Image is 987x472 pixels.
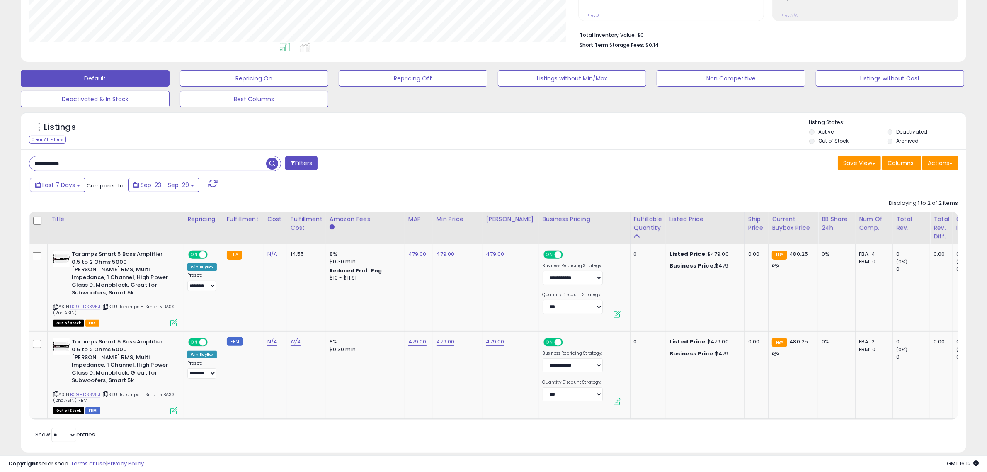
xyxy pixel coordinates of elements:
p: Listing States: [809,119,966,127]
div: [PERSON_NAME] [486,215,536,224]
div: Listed Price [669,215,741,224]
div: 0% [822,251,849,258]
small: FBM [227,337,243,346]
span: FBA [85,320,99,327]
small: FBA [772,251,787,260]
div: seller snap | | [8,460,144,468]
button: Best Columns [180,91,329,107]
a: Terms of Use [71,460,106,467]
label: Archived [897,137,919,144]
div: FBA: 4 [859,251,886,258]
div: 8% [330,338,398,345]
label: Deactivated [897,128,928,135]
label: Business Repricing Strategy: [543,263,603,269]
span: OFF [561,339,575,346]
div: 0.00 [748,338,762,345]
label: Quantity Discount Strategy: [543,380,603,385]
div: 14.55 [291,251,320,258]
div: Preset: [187,272,217,291]
div: ASIN: [53,251,177,326]
b: Taramps Smart 5 Bass Amplifier 0.5 to 2 Ohms 5000 [PERSON_NAME] RMS, Multi Impedance, 1 Channel, ... [72,251,172,299]
b: Listed Price: [669,250,707,258]
button: Filters [285,156,318,170]
div: MAP [408,215,429,224]
div: 0.00 [934,251,946,258]
span: | SKU: Taramps - Smart5 BASS (2ndASIN) [53,303,175,316]
span: Sep-23 - Sep-29 [141,181,189,189]
div: Win BuyBox [187,351,217,358]
a: Privacy Policy [107,460,144,467]
small: FBA [772,338,787,347]
b: Business Price: [669,262,715,270]
span: All listings that are currently out of stock and unavailable for purchase on Amazon [53,407,84,414]
div: 0 [896,338,930,345]
div: $479.00 [669,338,738,345]
small: Amazon Fees. [330,224,335,231]
span: OFF [206,251,220,258]
small: (0%) [896,258,908,265]
button: Default [21,70,170,87]
img: 41iIrlMKovL._SL40_.jpg [53,338,70,355]
div: Business Pricing [543,215,627,224]
b: Taramps Smart 5 Bass Amplifier 0.5 to 2 Ohms 5000 [PERSON_NAME] RMS, Multi Impedance, 1 Channel, ... [72,338,172,386]
button: Save View [838,156,881,170]
div: 0 [896,251,930,258]
label: Active [818,128,834,135]
span: OFF [561,251,575,258]
div: Total Rev. Diff. [934,215,949,241]
div: Amazon Fees [330,215,401,224]
div: Repricing [187,215,220,224]
div: Cost [267,215,284,224]
div: Min Price [437,215,479,224]
div: $479.00 [669,251,738,258]
div: BB Share 24h. [822,215,852,232]
div: Displaying 1 to 2 of 2 items [889,200,958,207]
small: FBA [227,251,242,260]
a: N/A [291,338,301,346]
div: 0.00 [748,251,762,258]
button: Deactivated & In Stock [21,91,170,107]
label: Business Repricing Strategy: [543,350,603,356]
a: B09HDS3V5J [70,391,100,398]
div: FBM: 0 [859,346,886,353]
b: Total Inventory Value: [580,32,636,39]
div: $0.30 min [330,346,398,353]
button: Sep-23 - Sep-29 [128,178,199,192]
div: Fulfillment Cost [291,215,323,232]
div: 0% [822,338,849,345]
div: $479 [669,262,738,270]
button: Listings without Min/Max [498,70,647,87]
span: FBM [85,407,100,414]
li: $0 [580,29,952,39]
button: Repricing Off [339,70,487,87]
button: Columns [882,156,921,170]
small: Prev: N/A [781,13,798,18]
div: Clear All Filters [29,136,66,144]
span: 480.25 [789,250,808,258]
span: ON [544,251,555,258]
span: OFF [206,339,220,346]
span: 2025-10-7 16:12 GMT [947,460,979,467]
h5: Listings [44,122,76,133]
div: Fulfillment [227,215,260,224]
a: 479.00 [437,338,455,346]
label: Out of Stock [818,137,849,144]
div: 8% [330,251,398,258]
div: 0 [634,338,660,345]
span: | SKU: Taramps - Smart5 BASS (2ndASIN) FBM [53,391,175,404]
div: Ship Price [748,215,765,232]
div: Title [51,215,180,224]
div: Fulfillable Quantity [634,215,662,232]
button: Repricing On [180,70,329,87]
b: Reduced Prof. Rng. [330,267,384,274]
div: Num of Comp. [859,215,889,232]
div: 0 [634,251,660,258]
a: N/A [267,250,277,258]
b: Listed Price: [669,338,707,345]
div: FBA: 2 [859,338,886,345]
small: (0%) [896,346,908,353]
span: Columns [888,159,914,167]
button: Non Competitive [657,70,805,87]
span: ON [189,251,199,258]
span: Last 7 Days [42,181,75,189]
